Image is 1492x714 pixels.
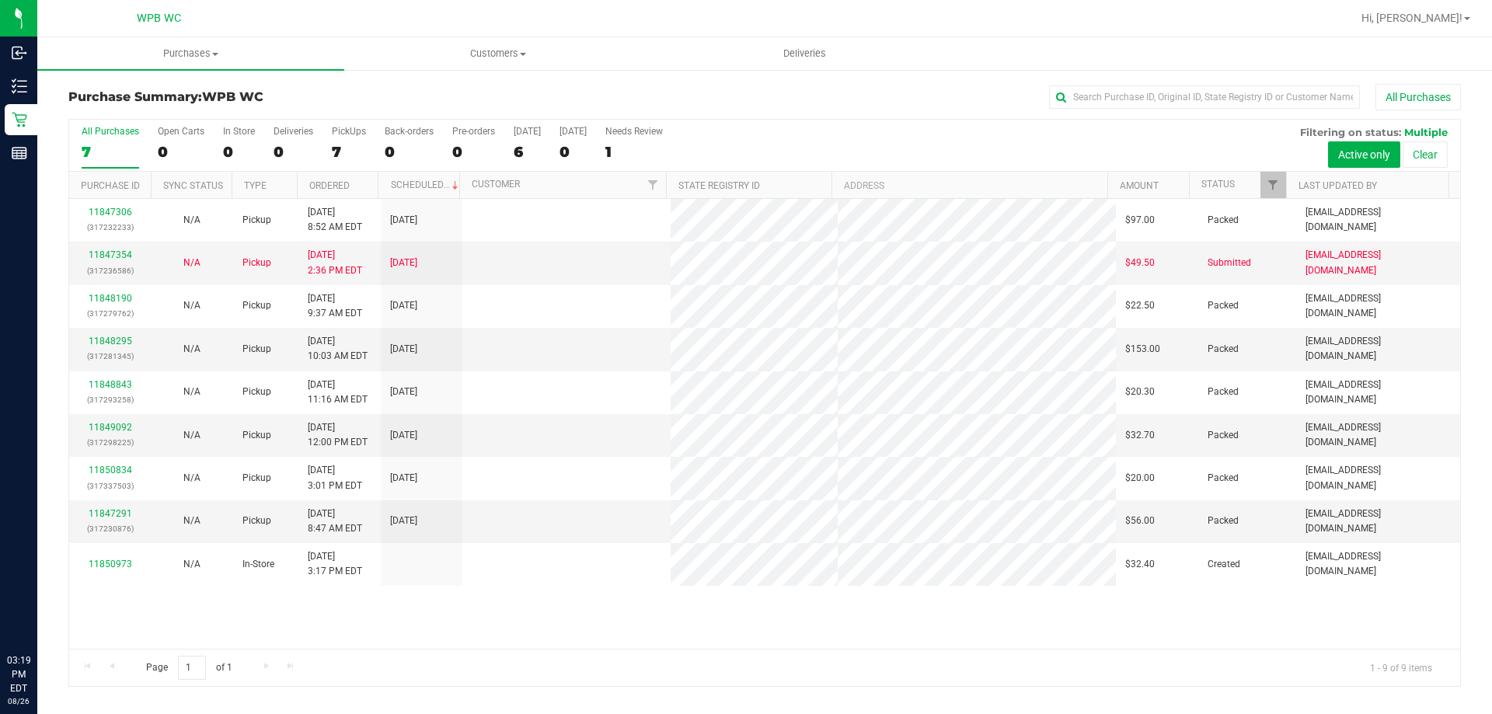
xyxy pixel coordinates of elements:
[242,471,271,486] span: Pickup
[1305,334,1451,364] span: [EMAIL_ADDRESS][DOMAIN_NAME]
[68,90,532,104] h3: Purchase Summary:
[12,145,27,161] inline-svg: Reports
[89,559,132,569] a: 11850973
[1299,180,1377,191] a: Last Updated By
[1305,205,1451,235] span: [EMAIL_ADDRESS][DOMAIN_NAME]
[183,342,200,357] button: N/A
[391,179,462,190] a: Scheduled
[223,143,255,161] div: 0
[12,45,27,61] inline-svg: Inbound
[1305,291,1451,321] span: [EMAIL_ADDRESS][DOMAIN_NAME]
[242,557,274,572] span: In-Store
[183,472,200,483] span: Not Applicable
[1404,126,1448,138] span: Multiple
[223,126,255,137] div: In Store
[7,653,30,695] p: 03:19 PM EDT
[1208,514,1239,528] span: Packed
[78,521,141,536] p: (317230876)
[16,590,62,636] iframe: Resource center
[1305,507,1451,536] span: [EMAIL_ADDRESS][DOMAIN_NAME]
[1305,549,1451,579] span: [EMAIL_ADDRESS][DOMAIN_NAME]
[308,420,368,450] span: [DATE] 12:00 PM EDT
[651,37,958,70] a: Deliveries
[89,508,132,519] a: 11847291
[1305,378,1451,407] span: [EMAIL_ADDRESS][DOMAIN_NAME]
[1208,557,1240,572] span: Created
[183,430,200,441] span: Not Applicable
[1305,248,1451,277] span: [EMAIL_ADDRESS][DOMAIN_NAME]
[1125,514,1155,528] span: $56.00
[78,392,141,407] p: (317293258)
[78,263,141,278] p: (317236586)
[82,143,139,161] div: 7
[242,256,271,270] span: Pickup
[1328,141,1400,168] button: Active only
[81,180,140,191] a: Purchase ID
[89,249,132,260] a: 11847354
[242,342,271,357] span: Pickup
[46,587,64,606] iframe: Resource center unread badge
[559,143,587,161] div: 0
[242,428,271,443] span: Pickup
[89,336,132,347] a: 11848295
[178,656,206,680] input: 1
[242,385,271,399] span: Pickup
[1208,342,1239,357] span: Packed
[1361,12,1462,24] span: Hi, [PERSON_NAME]!
[308,205,362,235] span: [DATE] 8:52 AM EDT
[345,47,650,61] span: Customers
[309,180,350,191] a: Ordered
[183,343,200,354] span: Not Applicable
[514,126,541,137] div: [DATE]
[1403,141,1448,168] button: Clear
[390,213,417,228] span: [DATE]
[1125,256,1155,270] span: $49.50
[133,656,245,680] span: Page of 1
[605,143,663,161] div: 1
[332,143,366,161] div: 7
[7,695,30,707] p: 08/26
[1208,385,1239,399] span: Packed
[1260,172,1286,198] a: Filter
[1208,256,1251,270] span: Submitted
[158,126,204,137] div: Open Carts
[244,180,267,191] a: Type
[390,385,417,399] span: [DATE]
[183,514,200,528] button: N/A
[762,47,847,61] span: Deliveries
[37,37,344,70] a: Purchases
[1125,557,1155,572] span: $32.40
[89,465,132,475] a: 11850834
[308,334,368,364] span: [DATE] 10:03 AM EDT
[242,298,271,313] span: Pickup
[1125,428,1155,443] span: $32.70
[1125,298,1155,313] span: $22.50
[472,179,520,190] a: Customer
[1375,84,1461,110] button: All Purchases
[831,172,1107,199] th: Address
[1208,471,1239,486] span: Packed
[274,126,313,137] div: Deliveries
[242,213,271,228] span: Pickup
[559,126,587,137] div: [DATE]
[1049,85,1360,109] input: Search Purchase ID, Original ID, State Registry ID or Customer Name...
[332,126,366,137] div: PickUps
[1125,471,1155,486] span: $20.00
[385,126,434,137] div: Back-orders
[308,549,362,579] span: [DATE] 3:17 PM EDT
[137,12,181,25] span: WPB WC
[82,126,139,137] div: All Purchases
[308,378,368,407] span: [DATE] 11:16 AM EDT
[78,349,141,364] p: (317281345)
[183,256,200,270] button: N/A
[158,143,204,161] div: 0
[1120,180,1159,191] a: Amount
[1125,342,1160,357] span: $153.00
[1358,656,1445,679] span: 1 - 9 of 9 items
[183,213,200,228] button: N/A
[89,293,132,304] a: 11848190
[390,298,417,313] span: [DATE]
[183,298,200,313] button: N/A
[12,78,27,94] inline-svg: Inventory
[78,220,141,235] p: (317232233)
